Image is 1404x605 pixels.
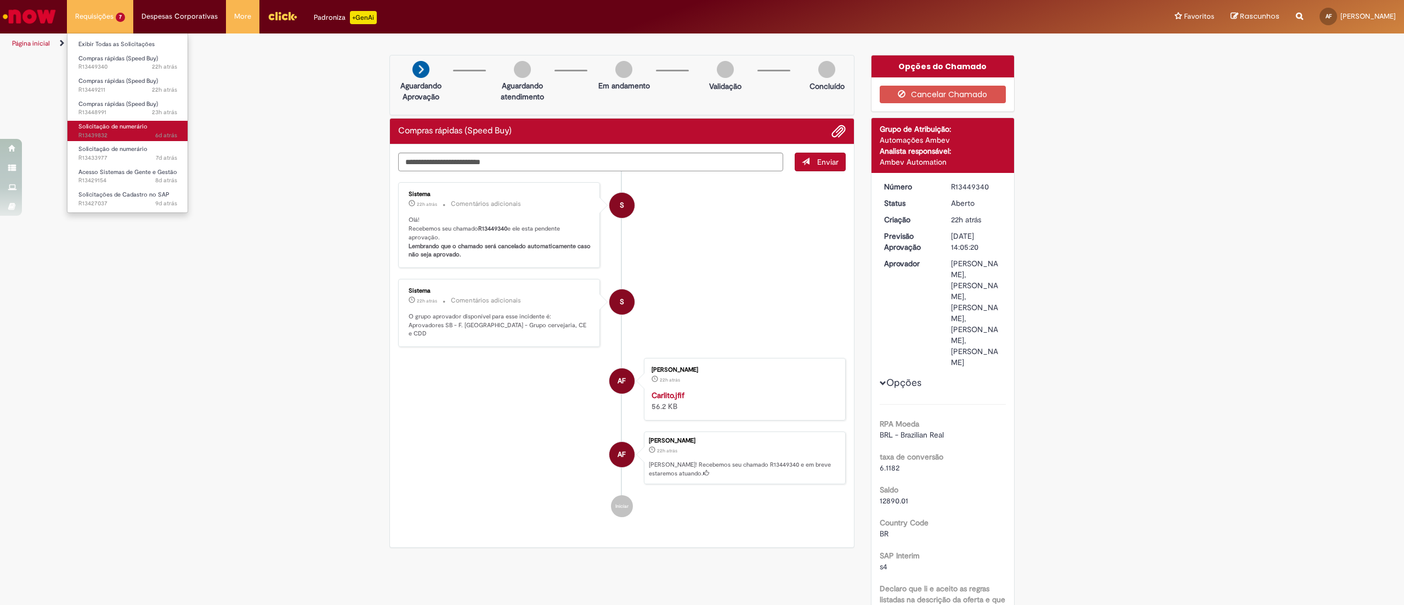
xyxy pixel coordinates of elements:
[880,135,1006,145] div: Automações Ambev
[155,199,177,208] span: 9d atrás
[876,198,943,209] dt: Status
[880,452,943,462] b: taxa de conversão
[156,154,177,162] span: 7d atrás
[78,122,148,131] span: Solicitação de numerário
[880,419,919,429] b: RPA Moeda
[880,485,898,495] b: Saldo
[234,11,251,22] span: More
[412,61,429,78] img: arrow-next.png
[156,154,177,162] time: 20/08/2025 17:52:38
[649,461,840,478] p: [PERSON_NAME]! Recebemos seu chamado R13449340 e em breve estaremos atuando.
[951,181,1002,192] div: R13449340
[78,108,177,117] span: R13448991
[951,214,1002,225] div: 26/08/2025 16:05:20
[152,86,177,94] span: 22h atrás
[1340,12,1396,21] span: [PERSON_NAME]
[709,81,741,92] p: Validação
[67,166,188,187] a: Aberto R13429154 : Acesso Sistemas de Gente e Gestão
[880,156,1006,167] div: Ambev Automation
[880,496,908,506] span: 12890.01
[394,80,448,102] p: Aguardando Aprovação
[876,214,943,225] dt: Criação
[78,176,177,185] span: R13429154
[451,296,521,305] small: Comentários adicionais
[951,231,1002,253] div: [DATE] 14:05:20
[951,215,981,225] time: 26/08/2025 16:05:20
[398,432,846,484] li: Anna Paula Rocha De Faria
[67,143,188,164] a: Aberto R13433977 : Solicitação de numerário
[514,61,531,78] img: img-circle-grey.png
[615,61,632,78] img: img-circle-grey.png
[657,447,677,454] time: 26/08/2025 16:05:20
[78,199,177,208] span: R13427037
[75,11,114,22] span: Requisições
[649,438,840,444] div: [PERSON_NAME]
[409,242,592,259] b: Lembrando que o chamado será cancelado automaticamente caso não seja aprovado.
[657,447,677,454] span: 22h atrás
[12,39,50,48] a: Página inicial
[809,81,845,92] p: Concluído
[78,86,177,94] span: R13449211
[155,176,177,184] time: 19/08/2025 15:09:42
[652,367,834,373] div: [PERSON_NAME]
[152,108,177,116] time: 26/08/2025 15:15:55
[876,181,943,192] dt: Número
[155,176,177,184] span: 8d atrás
[152,63,177,71] span: 22h atrás
[652,390,684,400] a: Carlito.jfif
[409,288,591,294] div: Sistema
[417,201,437,208] time: 26/08/2025 16:05:33
[78,168,177,176] span: Acesso Sistemas de Gente e Gestão
[78,145,148,153] span: Solicitação de numerário
[1231,12,1280,22] a: Rascunhos
[876,258,943,269] dt: Aprovador
[398,126,512,136] h2: Compras rápidas (Speed Buy) Histórico de tíquete
[1240,11,1280,21] span: Rascunhos
[409,312,591,338] p: O grupo aprovador disponível para esse incidente é: Aprovadores SB - F. [GEOGRAPHIC_DATA] - Grupo...
[141,11,218,22] span: Despesas Corporativas
[717,61,734,78] img: img-circle-grey.png
[478,225,507,233] b: R13449340
[116,13,125,22] span: 7
[620,289,624,315] span: S
[451,199,521,209] small: Comentários adicionais
[67,98,188,119] a: Aberto R13448991 : Compras rápidas (Speed Buy)
[78,154,177,163] span: R13433977
[78,54,158,63] span: Compras rápidas (Speed Buy)
[598,80,650,91] p: Em andamento
[609,442,635,467] div: Anna Paula Rocha De Faria
[880,124,1006,135] div: Grupo de Atribuição:
[417,298,437,304] time: 26/08/2025 16:05:30
[67,33,188,213] ul: Requisições
[880,529,888,539] span: BR
[618,368,626,394] span: AF
[1,5,58,27] img: ServiceNow
[152,108,177,116] span: 23h atrás
[871,55,1015,77] div: Opções do Chamado
[660,377,680,383] time: 26/08/2025 16:04:52
[1326,13,1332,20] span: AF
[152,86,177,94] time: 26/08/2025 15:45:43
[620,192,624,219] span: S
[155,131,177,139] span: 6d atrás
[398,171,846,528] ul: Histórico de tíquete
[660,377,680,383] span: 22h atrás
[880,430,944,440] span: BRL - Brazilian Real
[398,153,783,172] textarea: Digite sua mensagem aqui...
[67,75,188,96] a: Aberto R13449211 : Compras rápidas (Speed Buy)
[609,289,635,315] div: System
[417,298,437,304] span: 22h atrás
[8,33,928,54] ul: Trilhas de página
[618,441,626,468] span: AF
[609,193,635,218] div: System
[880,562,887,572] span: s4
[78,131,177,140] span: R13439832
[818,61,835,78] img: img-circle-grey.png
[152,63,177,71] time: 26/08/2025 16:05:21
[876,231,943,253] dt: Previsão Aprovação
[951,258,1002,368] div: [PERSON_NAME], [PERSON_NAME], [PERSON_NAME], [PERSON_NAME], [PERSON_NAME]
[67,189,188,209] a: Aberto R13427037 : Solicitações de Cadastro no SAP
[350,11,377,24] p: +GenAi
[78,77,158,85] span: Compras rápidas (Speed Buy)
